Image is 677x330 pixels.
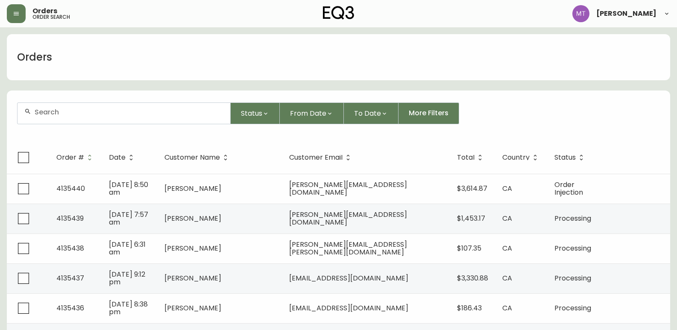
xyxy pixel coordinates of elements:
span: CA [502,213,512,223]
span: [DATE] 8:50 am [109,180,148,197]
button: From Date [280,102,344,124]
span: Order Injection [554,180,583,197]
span: 4135436 [56,303,84,313]
span: Total [457,155,475,160]
span: Order # [56,155,84,160]
span: More Filters [409,108,448,118]
span: Date [109,155,126,160]
span: [DATE] 6:31 am [109,239,146,257]
span: [PERSON_NAME] [164,243,221,253]
span: [PERSON_NAME] [164,273,221,283]
span: [DATE] 7:57 am [109,210,148,227]
span: Status [554,155,576,160]
span: [EMAIL_ADDRESS][DOMAIN_NAME] [289,273,408,283]
span: Country [502,154,541,161]
span: Status [554,154,587,161]
span: [DATE] 8:38 pm [109,299,148,317]
span: 4135438 [56,243,84,253]
span: $3,330.88 [457,273,488,283]
span: $1,453.17 [457,213,485,223]
span: 4135439 [56,213,84,223]
img: logo [323,6,355,20]
span: Processing [554,213,591,223]
span: From Date [290,108,326,119]
span: Status [241,108,262,119]
span: Customer Name [164,154,231,161]
span: Orders [32,8,57,15]
span: Date [109,154,137,161]
span: Processing [554,243,591,253]
span: CA [502,184,512,193]
span: Customer Email [289,155,343,160]
span: $186.43 [457,303,482,313]
input: Search [35,108,223,116]
span: Processing [554,273,591,283]
span: [PERSON_NAME] [596,10,656,17]
button: Status [231,102,280,124]
img: 397d82b7ede99da91c28605cdd79fceb [572,5,589,22]
span: [EMAIL_ADDRESS][DOMAIN_NAME] [289,303,408,313]
span: CA [502,303,512,313]
span: [PERSON_NAME] [164,213,221,223]
h1: Orders [17,50,52,64]
span: Order # [56,154,95,161]
span: [PERSON_NAME] [164,303,221,313]
span: CA [502,273,512,283]
span: Customer Email [289,154,354,161]
span: [PERSON_NAME][EMAIL_ADDRESS][DOMAIN_NAME] [289,180,407,197]
span: [PERSON_NAME] [164,184,221,193]
button: More Filters [399,102,459,124]
span: Total [457,154,486,161]
span: $3,614.87 [457,184,487,193]
span: [PERSON_NAME][EMAIL_ADDRESS][PERSON_NAME][DOMAIN_NAME] [289,239,407,257]
span: 4135437 [56,273,84,283]
span: To Date [354,108,381,119]
span: Customer Name [164,155,220,160]
span: [DATE] 9:12 pm [109,269,145,287]
span: $107.35 [457,243,481,253]
span: Processing [554,303,591,313]
h5: order search [32,15,70,20]
span: 4135440 [56,184,85,193]
span: Country [502,155,530,160]
span: CA [502,243,512,253]
button: To Date [344,102,399,124]
span: [PERSON_NAME][EMAIL_ADDRESS][DOMAIN_NAME] [289,210,407,227]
